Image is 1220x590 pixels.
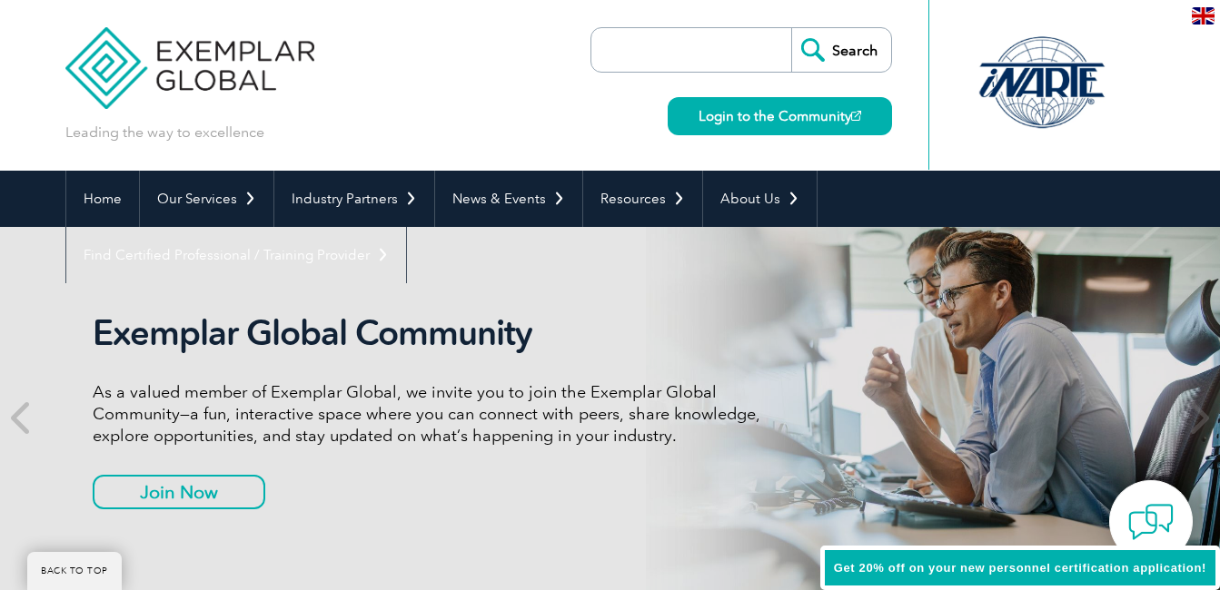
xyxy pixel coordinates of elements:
img: en [1192,7,1215,25]
a: Login to the Community [668,97,892,135]
span: Get 20% off on your new personnel certification application! [834,561,1206,575]
a: Industry Partners [274,171,434,227]
img: open_square.png [851,111,861,121]
a: About Us [703,171,817,227]
a: Home [66,171,139,227]
p: Leading the way to excellence [65,123,264,143]
img: contact-chat.png [1128,499,1174,545]
a: Find Certified Professional / Training Provider [66,227,406,283]
input: Search [791,28,891,72]
a: Join Now [93,475,265,509]
a: Resources [583,171,702,227]
p: As a valued member of Exemplar Global, we invite you to join the Exemplar Global Community—a fun,... [93,381,774,447]
a: BACK TO TOP [27,552,122,590]
a: News & Events [435,171,582,227]
h2: Exemplar Global Community [93,312,774,354]
a: Our Services [140,171,273,227]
